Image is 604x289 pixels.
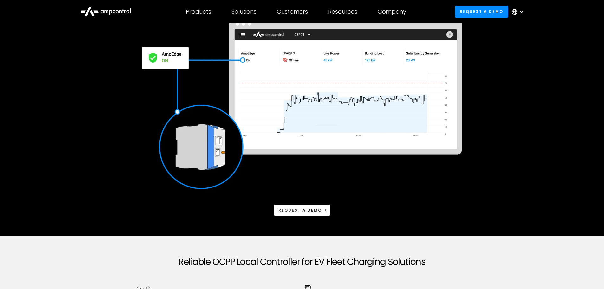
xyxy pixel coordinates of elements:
div: Company [378,8,406,15]
img: AmpEdge an OCPP local controller for on-site ev charging depots [138,15,466,194]
a: Request a demo [455,6,508,17]
div: Resources [328,8,357,15]
h2: Reliable OCPP Local Controller for EV Fleet Charging Solutions [135,257,470,267]
div: Products [186,8,211,15]
div: Solutions [231,8,257,15]
div: Customers [277,8,308,15]
a: Request a demo [274,204,331,216]
div: Request a demo [278,207,322,213]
